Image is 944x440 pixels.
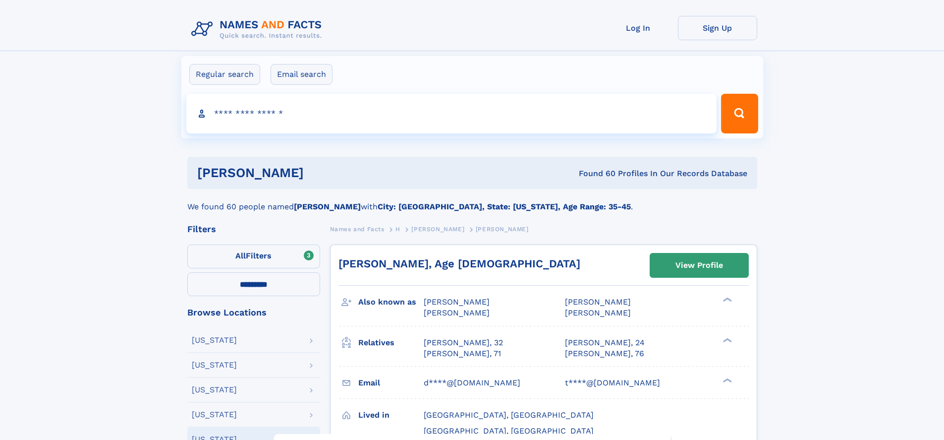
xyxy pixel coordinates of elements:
[565,297,631,307] span: [PERSON_NAME]
[338,257,580,270] a: [PERSON_NAME], Age [DEMOGRAPHIC_DATA]
[441,168,747,179] div: Found 60 Profiles In Our Records Database
[189,64,260,85] label: Regular search
[358,334,424,351] h3: Relatives
[187,245,320,268] label: Filters
[358,294,424,311] h3: Also known as
[650,253,748,277] a: View Profile
[197,167,442,179] h1: [PERSON_NAME]
[378,202,631,211] b: City: [GEOGRAPHIC_DATA], State: [US_STATE], Age Range: 35-45
[192,336,237,344] div: [US_STATE]
[395,226,400,233] span: H
[565,348,644,359] a: [PERSON_NAME], 76
[192,361,237,369] div: [US_STATE]
[424,348,501,359] a: [PERSON_NAME], 71
[721,94,758,133] button: Search Button
[476,226,529,233] span: [PERSON_NAME]
[678,16,757,40] a: Sign Up
[192,411,237,419] div: [US_STATE]
[411,226,464,233] span: [PERSON_NAME]
[721,377,732,383] div: ❯
[271,64,333,85] label: Email search
[187,189,757,213] div: We found 60 people named with .
[424,426,594,436] span: [GEOGRAPHIC_DATA], [GEOGRAPHIC_DATA]
[294,202,361,211] b: [PERSON_NAME]
[187,308,320,317] div: Browse Locations
[358,375,424,391] h3: Email
[721,297,732,303] div: ❯
[565,337,645,348] a: [PERSON_NAME], 24
[424,308,490,317] span: [PERSON_NAME]
[330,223,385,235] a: Names and Facts
[186,94,717,133] input: search input
[599,16,678,40] a: Log In
[395,223,400,235] a: H
[721,337,732,343] div: ❯
[187,225,320,234] div: Filters
[565,308,631,317] span: [PERSON_NAME]
[235,251,246,260] span: All
[424,410,594,420] span: [GEOGRAPHIC_DATA], [GEOGRAPHIC_DATA]
[358,407,424,424] h3: Lived in
[424,337,503,348] a: [PERSON_NAME], 32
[675,254,723,277] div: View Profile
[411,223,464,235] a: [PERSON_NAME]
[424,297,490,307] span: [PERSON_NAME]
[192,386,237,394] div: [US_STATE]
[187,16,330,43] img: Logo Names and Facts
